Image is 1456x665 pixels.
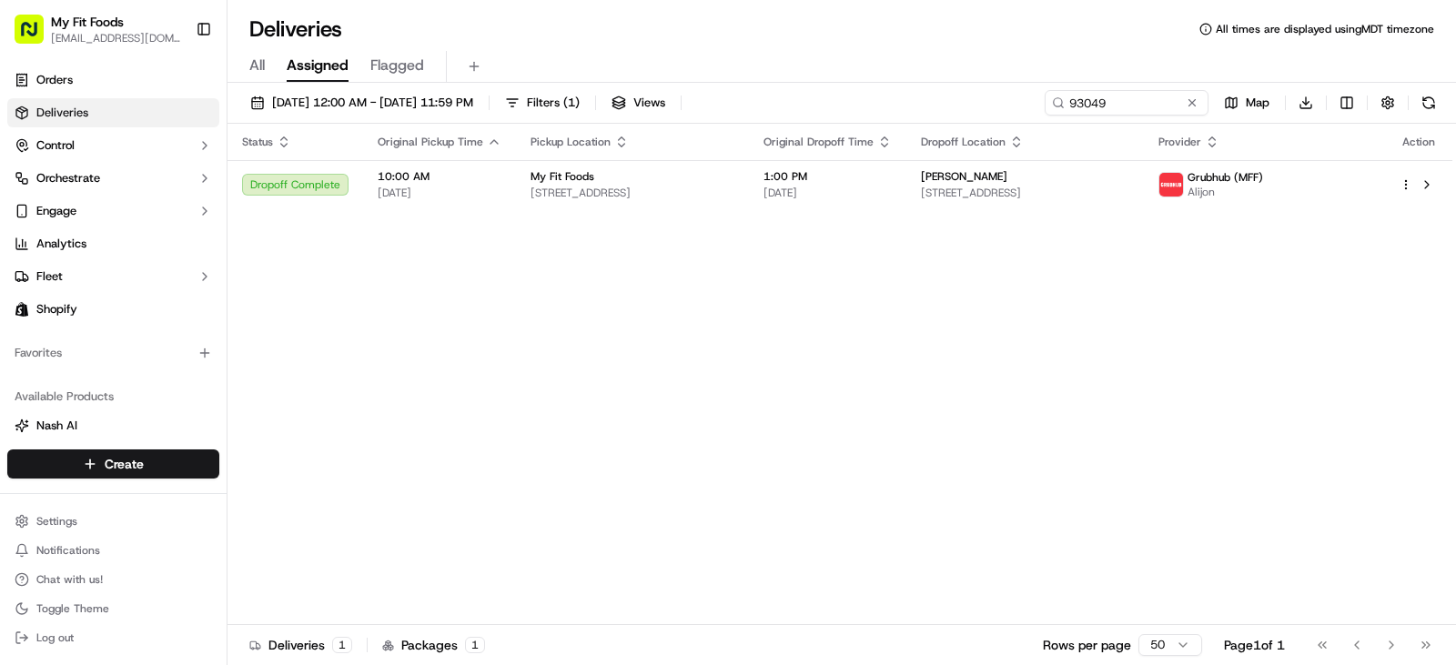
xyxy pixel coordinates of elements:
[242,135,273,149] span: Status
[1246,95,1269,111] span: Map
[531,135,611,149] span: Pickup Location
[382,636,485,654] div: Packages
[1216,90,1278,116] button: Map
[36,72,73,88] span: Orders
[378,135,483,149] span: Original Pickup Time
[527,95,580,111] span: Filters
[7,295,219,324] a: Shopify
[7,411,219,440] button: Nash AI
[36,630,74,645] span: Log out
[7,449,219,479] button: Create
[763,135,874,149] span: Original Dropoff Time
[763,186,892,200] span: [DATE]
[1188,170,1263,185] span: Grubhub (MFF)
[15,302,29,317] img: Shopify logo
[603,90,673,116] button: Views
[465,637,485,653] div: 1
[7,196,219,226] button: Engage
[7,382,219,411] div: Available Products
[1216,22,1434,36] span: All times are displayed using MDT timezone
[7,338,219,368] div: Favorites
[7,262,219,291] button: Fleet
[36,137,75,154] span: Control
[378,169,501,184] span: 10:00 AM
[1043,636,1131,654] p: Rows per page
[36,268,63,285] span: Fleet
[36,543,100,558] span: Notifications
[7,164,219,193] button: Orchestrate
[7,65,219,95] a: Orders
[249,636,352,654] div: Deliveries
[633,95,665,111] span: Views
[51,31,181,45] button: [EMAIL_ADDRESS][DOMAIN_NAME]
[242,90,481,116] button: [DATE] 12:00 AM - [DATE] 11:59 PM
[1400,135,1438,149] div: Action
[7,131,219,160] button: Control
[332,637,352,653] div: 1
[497,90,588,116] button: Filters(1)
[36,301,77,317] span: Shopify
[36,203,76,219] span: Engage
[563,95,580,111] span: ( 1 )
[7,229,219,258] a: Analytics
[7,567,219,592] button: Chat with us!
[1416,90,1441,116] button: Refresh
[36,514,77,529] span: Settings
[36,572,103,587] span: Chat with us!
[921,169,1007,184] span: [PERSON_NAME]
[531,186,734,200] span: [STREET_ADDRESS]
[36,170,100,186] span: Orchestrate
[1188,185,1263,199] span: Alijon
[287,55,349,76] span: Assigned
[36,418,77,434] span: Nash AI
[531,169,594,184] span: My Fit Foods
[7,509,219,534] button: Settings
[370,55,424,76] span: Flagged
[36,601,109,616] span: Toggle Theme
[105,455,144,473] span: Create
[51,13,124,31] button: My Fit Foods
[921,135,1006,149] span: Dropoff Location
[378,186,501,200] span: [DATE]
[1045,90,1208,116] input: Type to search
[7,98,219,127] a: Deliveries
[249,15,342,44] h1: Deliveries
[7,538,219,563] button: Notifications
[763,169,892,184] span: 1:00 PM
[921,186,1129,200] span: [STREET_ADDRESS]
[1224,636,1285,654] div: Page 1 of 1
[36,236,86,252] span: Analytics
[1158,135,1201,149] span: Provider
[249,55,265,76] span: All
[7,625,219,650] button: Log out
[36,105,88,121] span: Deliveries
[15,418,212,434] a: Nash AI
[272,95,473,111] span: [DATE] 12:00 AM - [DATE] 11:59 PM
[7,7,188,51] button: My Fit Foods[EMAIL_ADDRESS][DOMAIN_NAME]
[7,596,219,621] button: Toggle Theme
[1159,173,1183,196] img: 5e692f75ce7d37001a5d71f1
